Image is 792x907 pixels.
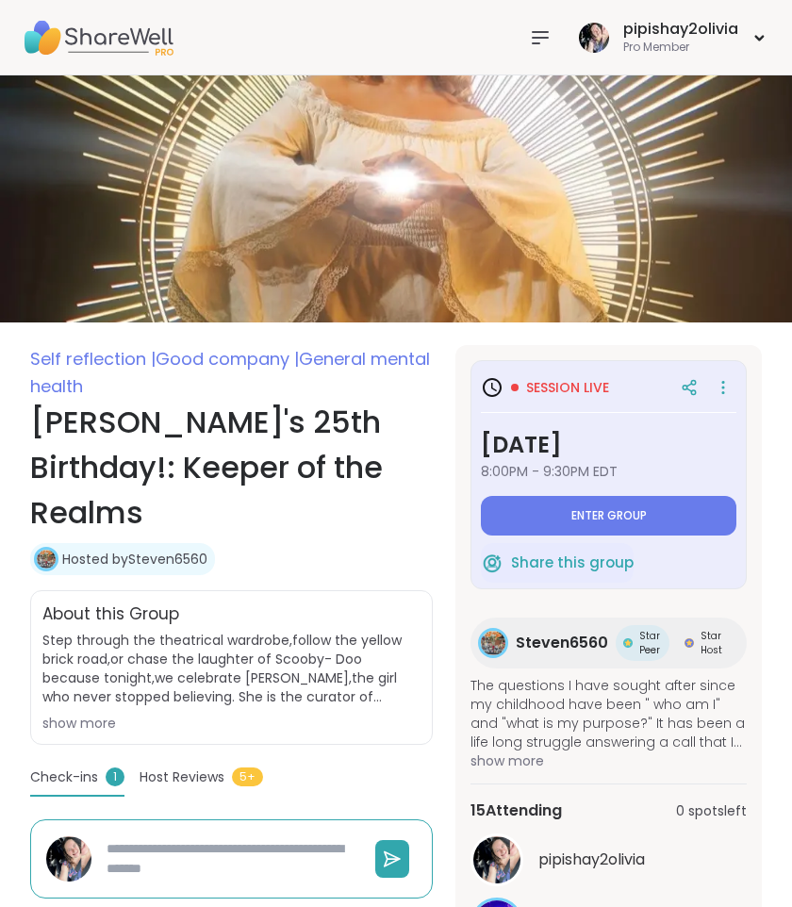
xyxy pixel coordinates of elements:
span: 15 Attending [470,800,562,822]
h3: [DATE] [481,428,736,462]
a: pipishay2oliviapipishay2olivia [470,833,747,886]
span: 0 spots left [676,801,747,821]
span: Star Peer [636,629,662,657]
span: 1 [106,767,124,786]
span: 8:00PM - 9:30PM EDT [481,462,736,481]
a: Steven6560Steven6560Star PeerStar PeerStar HostStar Host [470,618,747,668]
img: Steven6560 [481,631,505,655]
h2: About this Group [42,602,179,627]
button: Enter group [481,496,736,536]
span: Share this group [511,552,634,574]
img: pipishay2olivia [473,836,520,883]
div: pipishay2olivia [623,19,738,40]
h1: [PERSON_NAME]'s 25th Birthday!: Keeper of the Realms [30,400,433,536]
img: ShareWell Nav Logo [23,5,173,71]
span: Steven6560 [516,632,608,654]
div: show more [42,714,421,733]
img: Steven6560 [37,550,56,569]
button: Share this group [481,543,634,583]
img: pipishay2olivia [579,23,609,53]
span: Session live [526,378,609,397]
span: Enter group [571,508,647,523]
a: Hosted bySteven6560 [62,550,207,569]
div: Pro Member [623,40,738,56]
span: The questions I have sought after since my childhood have been " who am I" and "what is my purpos... [470,676,747,751]
span: Self reflection | [30,347,156,371]
img: Star Peer [623,638,633,648]
span: show more [470,751,747,770]
span: Good company | [156,347,299,371]
span: Host Reviews [140,767,224,787]
span: 5+ [232,767,263,786]
span: pipishay2olivia [538,849,645,871]
span: Step through the theatrical wardrobe,follow the yellow brick road,or chase the laughter of Scooby... [42,631,421,706]
span: Check-ins [30,767,98,787]
img: Star Host [685,638,694,648]
span: Star Host [698,629,724,657]
img: pipishay2olivia [46,836,91,882]
img: ShareWell Logomark [481,552,503,574]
